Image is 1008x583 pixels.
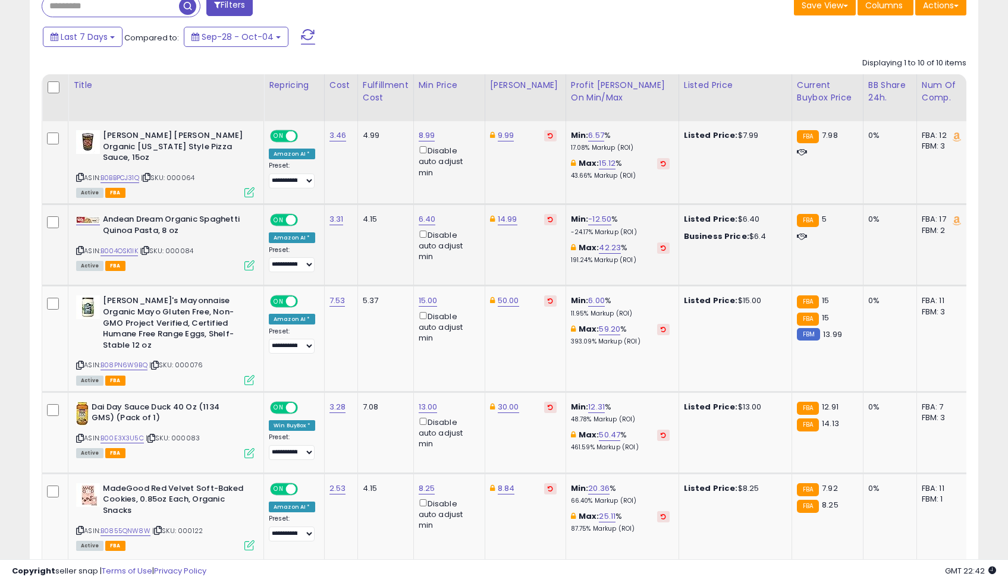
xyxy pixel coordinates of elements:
[498,401,519,413] a: 30.00
[76,130,255,196] div: ASIN:
[588,213,611,225] a: -12.50
[76,216,100,223] img: 41K9oi7Cw0L._SL40_.jpg
[571,79,674,104] div: Profit [PERSON_NAME] on Min/Max
[419,228,476,263] div: Disable auto adjust min
[103,295,247,354] b: [PERSON_NAME]'s Mayonnaise Organic Mayo Gluten Free, Non-GMO Project Verified, Certified Humane F...
[101,360,147,370] a: B08PN6W9BQ
[922,412,961,423] div: FBM: 3
[269,420,315,431] div: Win BuyBox *
[588,130,604,141] a: 6.57
[922,494,961,505] div: FBM: 1
[76,402,255,457] div: ASIN:
[103,130,247,166] b: [PERSON_NAME] [PERSON_NAME] Organic [US_STATE] Style Pizza Sauce, 15oz
[296,484,315,494] span: OFF
[661,160,666,166] i: Revert to store-level Max Markup
[684,130,738,141] b: Listed Price:
[684,231,749,242] b: Business Price:
[922,130,961,141] div: FBA: 12
[571,172,670,180] p: 43.66% Markup (ROI)
[571,310,670,318] p: 11.95% Markup (ROI)
[571,158,670,180] div: %
[419,483,435,494] a: 8.25
[296,402,315,412] span: OFF
[419,79,480,92] div: Min Price
[922,225,961,236] div: FBM: 2
[684,295,738,306] b: Listed Price:
[868,79,912,104] div: BB Share 24h.
[76,402,89,426] img: 51ANYkrPhIL._SL40_.jpg
[868,483,907,494] div: 0%
[822,295,829,306] span: 15
[76,295,100,319] img: 610tYg7PlTL._SL40_.jpg
[684,79,787,92] div: Listed Price
[269,515,315,541] div: Preset:
[363,402,404,412] div: 7.08
[76,214,255,269] div: ASIN:
[571,415,670,424] p: 48.78% Markup (ROI)
[822,418,839,429] span: 14.13
[271,215,286,225] span: ON
[146,433,200,443] span: | SKU: 000083
[61,31,108,43] span: Last 7 Days
[822,213,827,225] span: 5
[922,214,961,225] div: FBA: 17
[490,79,561,92] div: [PERSON_NAME]
[269,232,315,243] div: Amazon AI *
[571,430,670,452] div: %
[498,213,517,225] a: 14.99
[571,338,670,346] p: 393.09% Markup (ROI)
[76,376,103,386] span: All listings currently available for purchase on Amazon
[102,565,152,576] a: Terms of Use
[922,79,965,104] div: Num of Comp.
[823,329,842,340] span: 13.99
[271,484,286,494] span: ON
[922,483,961,494] div: FBA: 11
[105,261,125,271] span: FBA
[684,214,783,225] div: $6.40
[599,157,616,169] a: 15.12
[684,231,783,242] div: $6.4
[329,295,346,307] a: 7.53
[945,565,996,576] span: 2025-10-12 22:42 GMT
[419,401,438,413] a: 13.00
[296,215,315,225] span: OFF
[579,429,599,440] b: Max:
[329,401,346,413] a: 3.28
[271,131,286,141] span: ON
[588,483,610,494] a: 20.36
[571,497,670,505] p: 66.40% Markup (ROI)
[797,295,819,308] small: FBA
[12,566,206,577] div: seller snap | |
[101,433,144,443] a: B00E3X3U5C
[105,541,125,551] span: FBA
[599,323,620,335] a: 59.20
[141,173,194,182] span: | SKU: 000064
[599,242,621,254] a: 42.23
[101,173,139,183] a: B0BBPCJ31Q
[868,402,907,412] div: 0%
[43,27,123,47] button: Last 7 Days
[76,448,103,458] span: All listings currently available for purchase on Amazon
[571,402,670,424] div: %
[684,295,783,306] div: $15.00
[571,295,670,317] div: %
[419,415,476,450] div: Disable auto adjust min
[868,295,907,306] div: 0%
[571,214,670,236] div: %
[363,79,409,104] div: Fulfillment Cost
[329,79,353,92] div: Cost
[571,256,670,264] p: 191.24% Markup (ROI)
[579,323,599,335] b: Max:
[103,214,247,239] b: Andean Dream Organic Spaghetti Quinoa Pasta, 8 oz
[269,433,315,460] div: Preset:
[797,214,819,227] small: FBA
[76,130,100,154] img: 41HvhtezU8L._SL40_.jpg
[868,130,907,141] div: 0%
[588,295,605,307] a: 6.00
[184,27,288,47] button: Sep-28 - Oct-04
[571,401,589,412] b: Min:
[419,295,438,307] a: 15.00
[103,483,247,519] b: MadeGood Red Velvet Soft-Baked Cookies, 0.85oz Each, Organic Snacks
[571,159,576,167] i: This overrides the store level max markup for this listing
[579,157,599,169] b: Max:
